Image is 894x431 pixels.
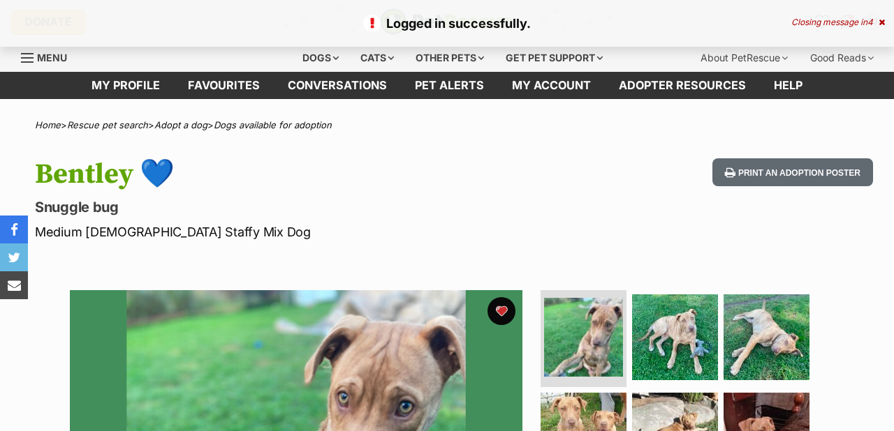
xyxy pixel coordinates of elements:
div: Cats [351,44,404,72]
div: Good Reads [800,44,884,72]
button: Print an adoption poster [712,158,873,187]
img: Photo of Bentley 💙 [632,294,718,380]
div: About PetRescue [691,44,798,72]
span: Menu [37,52,67,63]
p: Medium [DEMOGRAPHIC_DATA] Staffy Mix Dog [35,222,546,241]
a: Rescue pet search [67,119,148,130]
div: Dogs [293,44,349,72]
div: Other pets [406,44,494,72]
button: favourite [488,297,515,325]
span: 4 [867,17,873,27]
img: Photo of Bentley 💙 [724,294,809,380]
a: conversations [274,72,401,99]
a: Adopt a dog [154,119,207,130]
a: Menu [21,44,77,69]
a: Adopter resources [605,72,760,99]
a: My account [498,72,605,99]
h1: Bentley 💙 [35,158,546,190]
a: Home [35,119,61,130]
p: Snuggle bug [35,197,546,217]
a: Pet alerts [401,72,498,99]
p: Logged in successfully. [14,14,880,33]
a: Dogs available for adoption [214,119,332,130]
div: Closing message in [791,17,885,27]
a: My profile [78,72,174,99]
a: Help [760,72,816,99]
img: Photo of Bentley 💙 [544,298,623,377]
a: Favourites [174,72,274,99]
div: Get pet support [496,44,613,72]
